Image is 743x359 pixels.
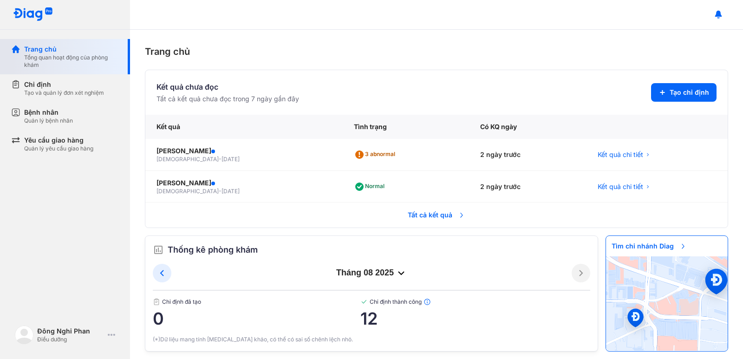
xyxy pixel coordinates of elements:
span: 0 [153,309,360,328]
div: Kết quả [145,115,343,139]
span: [DATE] [222,156,240,163]
div: (*)Dữ liệu mang tính [MEDICAL_DATA] khảo, có thể có sai số chênh lệch nhỏ. [153,335,590,344]
span: [DEMOGRAPHIC_DATA] [156,156,219,163]
div: 2 ngày trước [469,139,587,171]
span: Tạo chỉ định [670,88,709,97]
img: logo [15,326,33,344]
div: Chỉ định [24,80,104,89]
span: Thống kê phòng khám [168,243,258,256]
div: Bệnh nhân [24,108,73,117]
div: Kết quả chưa đọc [156,81,299,92]
span: 12 [360,309,590,328]
div: [PERSON_NAME] [156,178,332,188]
span: Chỉ định đã tạo [153,298,360,306]
button: Tạo chỉ định [651,83,717,102]
div: Tất cả kết quả chưa đọc trong 7 ngày gần đây [156,94,299,104]
div: Đông Nghi Phan [37,326,104,336]
span: Kết quả chi tiết [598,182,643,191]
span: - [219,156,222,163]
span: Chỉ định thành công [360,298,590,306]
img: logo [13,7,53,22]
div: 3 abnormal [354,147,399,162]
div: Quản lý yêu cầu giao hàng [24,145,93,152]
span: Kết quả chi tiết [598,150,643,159]
span: Tìm chi nhánh Diag [606,236,692,256]
span: [DATE] [222,188,240,195]
div: Tình trạng [343,115,469,139]
div: Yêu cầu giao hàng [24,136,93,145]
div: Tổng quan hoạt động của phòng khám [24,54,119,69]
span: - [219,188,222,195]
div: Tạo và quản lý đơn xét nghiệm [24,89,104,97]
span: [DEMOGRAPHIC_DATA] [156,188,219,195]
img: info.7e716105.svg [424,298,431,306]
div: Quản lý bệnh nhân [24,117,73,124]
img: document.50c4cfd0.svg [153,298,160,306]
div: [PERSON_NAME] [156,146,332,156]
div: Trang chủ [145,45,728,59]
div: Có KQ ngày [469,115,587,139]
div: Normal [354,179,388,194]
img: order.5a6da16c.svg [153,244,164,255]
span: Tất cả kết quả [402,205,471,225]
div: Điều dưỡng [37,336,104,343]
div: Trang chủ [24,45,119,54]
div: tháng 08 2025 [171,268,572,279]
div: 2 ngày trước [469,171,587,203]
img: checked-green.01cc79e0.svg [360,298,368,306]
